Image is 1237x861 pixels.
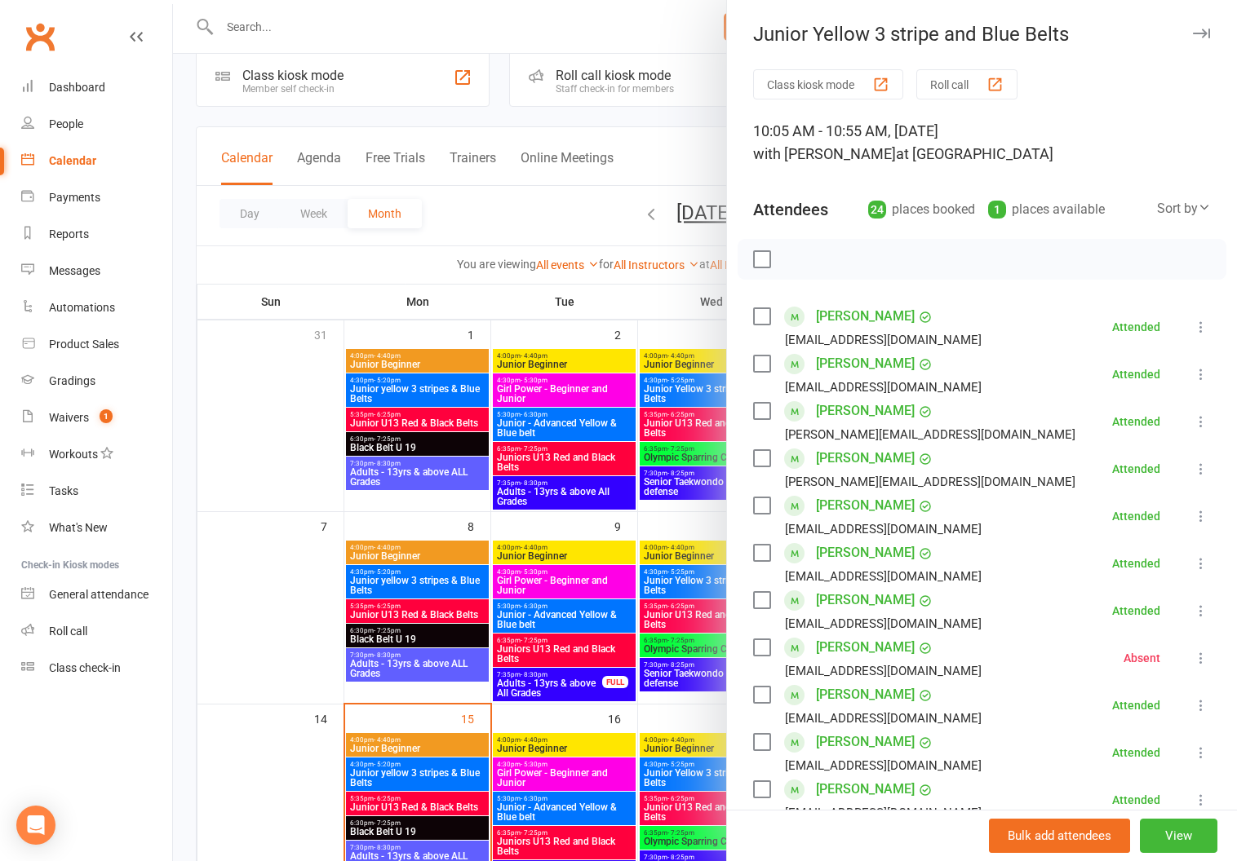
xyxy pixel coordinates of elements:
[988,201,1006,219] div: 1
[49,484,78,497] div: Tasks
[49,661,121,674] div: Class check-in
[1112,369,1160,380] div: Attended
[816,776,915,802] a: [PERSON_NAME]
[816,729,915,755] a: [PERSON_NAME]
[20,16,60,57] a: Clubworx
[49,448,98,461] div: Workouts
[21,69,172,106] a: Dashboard
[49,338,119,351] div: Product Sales
[1112,463,1160,475] div: Attended
[988,198,1105,221] div: places available
[49,154,96,167] div: Calendar
[1112,558,1160,569] div: Attended
[816,540,915,566] a: [PERSON_NAME]
[21,510,172,546] a: What's New
[816,634,915,660] a: [PERSON_NAME]
[916,69,1018,99] button: Roll call
[785,471,1075,492] div: [PERSON_NAME][EMAIL_ADDRESS][DOMAIN_NAME]
[896,145,1053,162] span: at [GEOGRAPHIC_DATA]
[21,436,172,473] a: Workouts
[785,802,982,823] div: [EMAIL_ADDRESS][DOMAIN_NAME]
[753,120,1211,166] div: 10:05 AM - 10:55 AM, [DATE]
[100,409,113,423] span: 1
[21,253,172,289] a: Messages
[21,613,172,650] a: Roll call
[21,179,172,216] a: Payments
[816,303,915,329] a: [PERSON_NAME]
[21,576,172,613] a: General attendance kiosk mode
[1112,416,1160,427] div: Attended
[21,326,172,363] a: Product Sales
[21,363,172,400] a: Gradings
[49,374,95,387] div: Gradings
[816,492,915,519] a: [PERSON_NAME]
[49,81,105,94] div: Dashboard
[753,145,896,162] span: with [PERSON_NAME]
[785,424,1075,445] div: [PERSON_NAME][EMAIL_ADDRESS][DOMAIN_NAME]
[1112,794,1160,806] div: Attended
[49,521,108,534] div: What's New
[49,191,100,204] div: Payments
[868,198,975,221] div: places booked
[868,201,886,219] div: 24
[816,682,915,708] a: [PERSON_NAME]
[785,708,982,729] div: [EMAIL_ADDRESS][DOMAIN_NAME]
[49,625,87,638] div: Roll call
[816,445,915,471] a: [PERSON_NAME]
[49,588,149,601] div: General attendance
[21,289,172,326] a: Automations
[1124,652,1160,664] div: Absent
[785,519,982,540] div: [EMAIL_ADDRESS][DOMAIN_NAME]
[1112,747,1160,758] div: Attended
[1157,198,1211,219] div: Sort by
[753,198,828,221] div: Attendees
[727,23,1237,46] div: Junior Yellow 3 stripe and Blue Belts
[785,613,982,634] div: [EMAIL_ADDRESS][DOMAIN_NAME]
[21,143,172,179] a: Calendar
[21,400,172,436] a: Waivers 1
[21,216,172,253] a: Reports
[49,264,100,277] div: Messages
[785,660,982,682] div: [EMAIL_ADDRESS][DOMAIN_NAME]
[1112,510,1160,522] div: Attended
[785,566,982,587] div: [EMAIL_ADDRESS][DOMAIN_NAME]
[753,69,903,99] button: Class kiosk mode
[785,377,982,398] div: [EMAIL_ADDRESS][DOMAIN_NAME]
[21,473,172,510] a: Tasks
[1140,819,1217,853] button: View
[16,806,55,845] div: Open Intercom Messenger
[989,819,1130,853] button: Bulk add attendees
[785,755,982,776] div: [EMAIL_ADDRESS][DOMAIN_NAME]
[816,351,915,377] a: [PERSON_NAME]
[49,117,83,130] div: People
[816,398,915,424] a: [PERSON_NAME]
[21,106,172,143] a: People
[49,227,89,241] div: Reports
[1112,321,1160,333] div: Attended
[49,301,115,314] div: Automations
[816,587,915,613] a: [PERSON_NAME]
[1112,700,1160,711] div: Attended
[21,650,172,687] a: Class kiosk mode
[49,411,89,424] div: Waivers
[785,329,982,351] div: [EMAIL_ADDRESS][DOMAIN_NAME]
[1112,605,1160,616] div: Attended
